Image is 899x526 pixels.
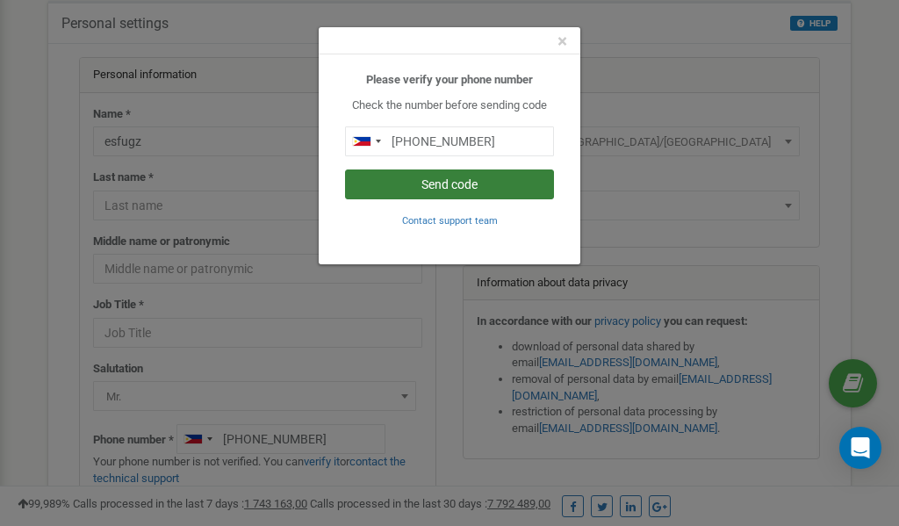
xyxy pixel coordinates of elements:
[345,97,554,114] p: Check the number before sending code
[402,213,498,227] a: Contact support team
[345,126,554,156] input: 0905 123 4567
[366,73,533,86] b: Please verify your phone number
[345,169,554,199] button: Send code
[839,427,881,469] div: Open Intercom Messenger
[557,32,567,51] button: Close
[402,215,498,227] small: Contact support team
[557,31,567,52] span: ×
[346,127,386,155] div: Telephone country code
